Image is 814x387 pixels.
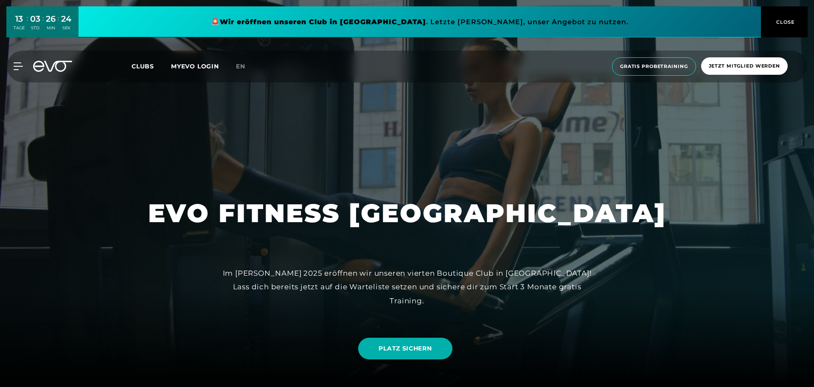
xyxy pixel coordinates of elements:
a: PLATZ SICHERN [358,338,452,359]
div: 03 [30,13,40,25]
div: : [27,14,28,36]
span: Clubs [132,62,154,70]
a: Jetzt Mitglied werden [699,57,790,76]
span: CLOSE [774,18,795,26]
div: SEK [61,25,71,31]
button: CLOSE [761,6,808,37]
div: : [58,14,59,36]
div: 13 [14,13,25,25]
div: MIN [46,25,56,31]
h1: EVO FITNESS [GEOGRAPHIC_DATA] [148,197,666,230]
a: Clubs [132,62,171,70]
div: TAGE [14,25,25,31]
span: Gratis Probetraining [620,63,688,70]
div: Im [PERSON_NAME] 2025 eröffnen wir unseren vierten Boutique Club in [GEOGRAPHIC_DATA]! Lass dich ... [216,266,598,308]
div: STD [30,25,40,31]
div: 26 [46,13,56,25]
a: MYEVO LOGIN [171,62,219,70]
span: en [236,62,245,70]
span: Jetzt Mitglied werden [709,62,780,70]
a: Gratis Probetraining [609,57,699,76]
div: : [42,14,44,36]
span: PLATZ SICHERN [379,344,432,353]
div: 24 [61,13,71,25]
a: en [236,62,255,71]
